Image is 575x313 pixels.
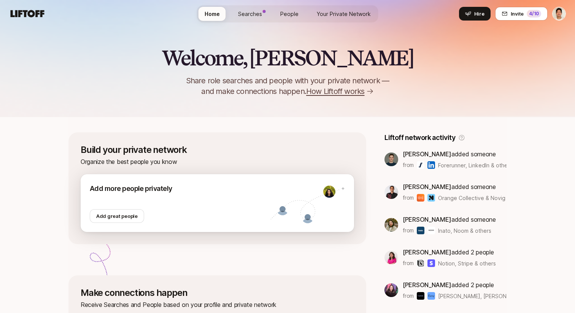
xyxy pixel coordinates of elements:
[280,10,299,18] span: People
[427,161,435,169] img: LinkedIn
[317,10,371,18] span: Your Private Network
[205,10,220,18] span: Home
[81,157,354,167] p: Organize the best people you know
[417,259,424,267] img: Notion
[438,194,505,202] span: Orange Collective & Novig
[438,259,496,267] span: Notion, Stripe & others
[403,259,414,268] p: from
[81,300,354,310] p: Receive Searches and People based on your profile and private network
[427,292,435,300] img: Evvy
[173,75,402,97] p: Share role searches and people with your private network — and make connections happen.
[427,227,435,234] img: Noom
[552,7,566,21] button: Jeremy Chen
[403,216,451,223] span: [PERSON_NAME]
[403,291,414,300] p: from
[384,132,455,143] p: Liftoff network activity
[323,186,335,198] img: 1578296498513
[276,203,289,215] img: 9c8pery4andzj6ohjkjp54ma2
[403,150,451,158] span: [PERSON_NAME]
[403,247,496,257] p: added 2 people
[459,7,491,21] button: Hire
[403,214,496,224] p: added someone
[403,280,507,290] p: added 2 people
[438,161,507,169] span: Forerunner, LinkedIn & others
[81,145,354,155] p: Build your private network
[162,46,414,69] h2: Welcome, [PERSON_NAME]
[302,211,314,223] img: 9c8pery4andzj6ohjkjp54ma2
[403,281,451,289] span: [PERSON_NAME]
[511,10,524,17] span: Invite
[384,251,398,264] img: 9e09e871_5697_442b_ae6e_b16e3f6458f8.jpg
[306,86,373,97] a: How Liftoff works
[417,227,424,234] img: Inato
[495,7,548,21] button: Invite4/10
[384,153,398,166] img: f1898d30_8d07_4daf_8c24_fd1024640f07.jpg
[403,193,414,202] p: from
[403,226,414,235] p: from
[81,288,354,298] p: Make connections happen
[311,7,377,21] a: Your Private Network
[417,161,424,169] img: Forerunner
[403,183,451,191] span: [PERSON_NAME]
[384,283,398,297] img: ACg8ocJdX7f-8zoTfKRxiSwKvs6pF0WNaeIs2k3I9X9o3MI8iuERhKUt=s160-c
[199,7,226,21] a: Home
[403,160,414,170] p: from
[427,259,435,267] img: Stripe
[403,182,505,192] p: added someone
[427,194,435,202] img: Novig
[90,209,144,223] button: Add great people
[527,10,541,17] div: 4 /10
[474,10,484,17] span: Hire
[403,248,451,256] span: [PERSON_NAME]
[417,194,424,202] img: Orange Collective
[90,183,270,194] p: Add more people privately
[553,7,565,20] img: Jeremy Chen
[232,7,268,21] a: Searches
[417,292,424,300] img: Ophelia
[384,185,398,199] img: ACg8ocKfD4J6FzG9_HAYQ9B8sLvPSEBLQEDmbHTY_vjoi9sRmV9s2RKt=s160-c
[238,10,262,18] span: Searches
[438,227,491,235] span: Inato, Noom & others
[403,149,507,159] p: added someone
[306,86,364,97] span: How Liftoff works
[274,7,305,21] a: People
[384,218,398,232] img: bd269c7c_1529_42a5_9bd6_4b18e4b60730.jpg
[438,292,507,300] span: [PERSON_NAME], [PERSON_NAME] & others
